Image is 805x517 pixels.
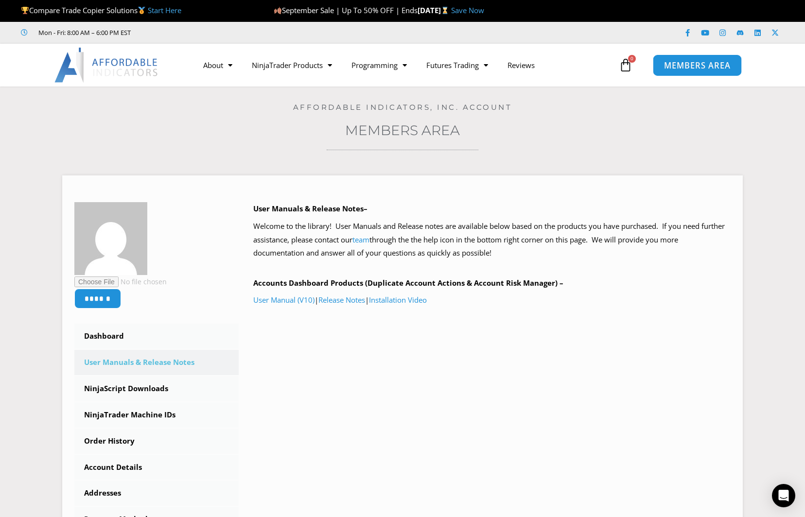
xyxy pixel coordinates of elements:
a: Members Area [345,122,460,138]
a: Futures Trading [417,54,498,76]
a: Addresses [74,481,239,506]
a: team [352,235,369,244]
a: Installation Video [369,295,427,305]
img: 🥇 [138,7,145,14]
nav: Menu [193,54,616,76]
a: About [193,54,242,76]
img: 🏆 [21,7,29,14]
a: Programming [342,54,417,76]
div: Open Intercom Messenger [772,484,795,507]
span: 0 [628,55,636,63]
a: NinjaTrader Machine IDs [74,402,239,428]
a: Start Here [148,5,181,15]
a: User Manual (V10) [253,295,315,305]
a: NinjaTrader Products [242,54,342,76]
a: NinjaScript Downloads [74,376,239,401]
span: MEMBERS AREA [664,61,731,69]
a: Dashboard [74,324,239,349]
img: 🍂 [274,7,281,14]
img: LogoAI | Affordable Indicators – NinjaTrader [54,48,159,83]
a: Order History [74,429,239,454]
a: User Manuals & Release Notes [74,350,239,375]
a: 0 [604,51,647,79]
b: Accounts Dashboard Products (Duplicate Account Actions & Account Risk Manager) – [253,278,563,288]
p: | | [253,293,731,307]
strong: [DATE] [418,5,451,15]
a: Reviews [498,54,544,76]
a: Account Details [74,455,239,480]
a: MEMBERS AREA [653,54,742,76]
a: Release Notes [318,295,365,305]
iframe: Customer reviews powered by Trustpilot [144,28,290,37]
p: Welcome to the library! User Manuals and Release notes are available below based on the products ... [253,220,731,260]
img: ⌛ [441,7,449,14]
img: 361a0be519d7acb8f16e276090e322ee6f8e5e614cef1dda7324c14a773939c3 [74,202,147,275]
a: Affordable Indicators, Inc. Account [293,103,512,112]
a: Save Now [451,5,484,15]
span: Mon - Fri: 8:00 AM – 6:00 PM EST [36,27,131,38]
span: Compare Trade Copier Solutions [21,5,181,15]
b: User Manuals & Release Notes– [253,204,367,213]
span: September Sale | Up To 50% OFF | Ends [274,5,418,15]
